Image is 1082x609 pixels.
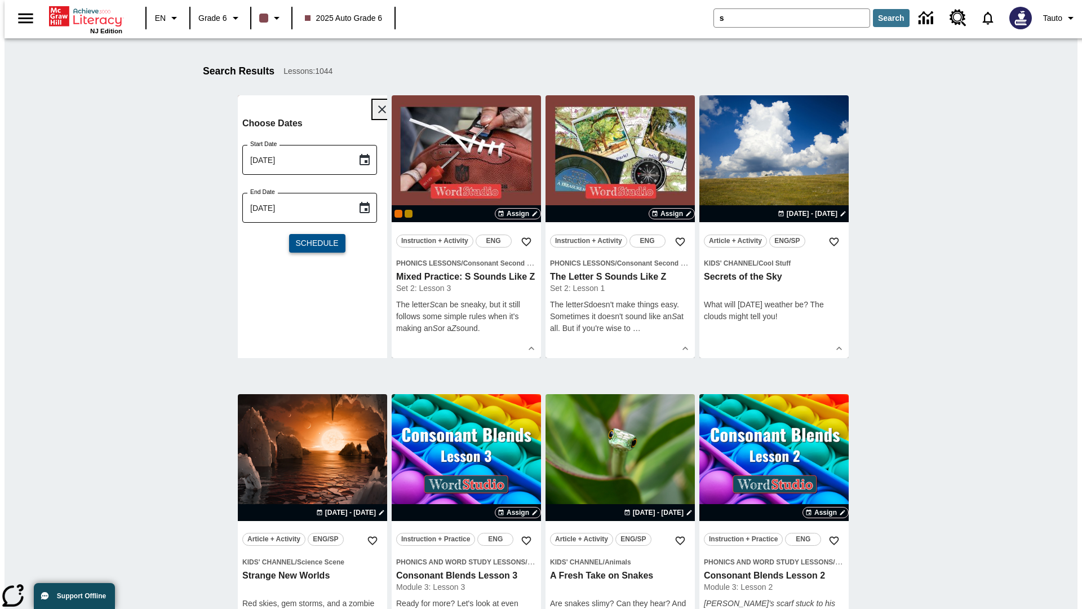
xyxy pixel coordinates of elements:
a: Notifications [973,3,1003,33]
span: Topic: Phonics Lessons/Consonant Second Sounds [396,257,536,269]
span: Topic: Phonics and Word Study Lessons/Consonant Blends [396,556,536,568]
p: What will [DATE] weather be? The clouds might tell you! [704,299,844,323]
span: Kids' Channel [242,558,295,566]
button: ENG [629,235,666,248]
button: Show Details [677,340,694,357]
span: ENG [488,533,503,545]
span: 2025 Auto Grade 6 [305,12,383,24]
h3: Consonant Blends Lesson 2 [704,570,844,582]
em: S [672,312,677,321]
button: Add to Favorites [670,531,690,551]
span: Assign [814,507,837,518]
button: Close [373,100,392,119]
button: ENG [476,235,512,248]
span: / [833,557,842,566]
span: Instruction + Practice [709,533,778,545]
a: Home [49,5,122,28]
span: Consonant Blends [835,558,895,566]
span: / [295,558,297,566]
span: [DATE] - [DATE] [787,209,837,219]
span: Instruction + Activity [401,235,468,247]
span: / [615,259,617,267]
button: Support Offline [34,583,115,609]
p: The letter doesn't make things easy. Sometimes it doesn't sound like an at all. But if you're wis... [550,299,690,334]
span: Topic: Phonics and Word Study Lessons/Consonant Blends [704,556,844,568]
button: Article + Activity [242,533,305,546]
button: Assign Choose Dates [495,208,541,219]
span: Animals [605,558,631,566]
span: Kids' Channel [550,558,603,566]
button: Select a new avatar [1003,3,1039,33]
button: Add to Favorites [362,531,383,551]
button: Add to Favorites [824,531,844,551]
span: Consonant Second Sounds [617,259,706,267]
span: / [461,259,463,267]
button: Show Details [523,340,540,357]
span: Assign [660,209,683,219]
input: MMMM-DD-YYYY [242,145,349,175]
button: Aug 22 - Aug 22 Choose Dates [775,209,849,219]
button: ENG [785,533,821,546]
span: Phonics Lessons [550,259,615,267]
button: Open side menu [9,2,42,35]
h3: Consonant Blends Lesson 3 [396,570,536,582]
span: Phonics and Word Study Lessons [396,558,525,566]
span: / [757,259,759,267]
span: Kids' Channel [704,259,757,267]
a: Resource Center, Will open in new tab [943,3,973,33]
span: [DATE] - [DATE] [325,507,376,518]
em: S [429,300,434,309]
button: Add to Favorites [824,232,844,252]
button: Assign Choose Dates [495,507,541,518]
span: 25auto Dual International -1 [394,210,402,218]
p: The letter can be sneaky, but it still follows some simple rules when it's making an or a sound. [396,299,536,334]
span: Tauto [1043,12,1062,24]
span: Topic: Kids' Channel/Science Scene [242,556,383,568]
h3: Secrets of the Sky [704,271,844,283]
em: S [583,300,588,309]
button: Add to Favorites [516,232,536,252]
button: Article + Activity [550,533,613,546]
span: ENG [796,533,810,545]
span: ENG [486,235,501,247]
button: Choose date, selected date is Aug 27, 2025 [353,149,376,171]
button: Instruction + Activity [550,235,627,248]
span: … [633,324,641,333]
span: Consonant Blends [527,558,587,566]
h3: The Letter S Sounds Like Z [550,271,690,283]
button: Choose date, selected date is Aug 27, 2025 [353,197,376,219]
h3: Mixed Practice: S Sounds Like Z [396,271,536,283]
span: Article + Activity [709,235,762,247]
button: Add to Favorites [670,232,690,252]
span: Article + Activity [247,533,300,545]
button: ENG [477,533,513,546]
input: search field [714,9,870,27]
span: / [525,557,535,566]
h6: Choose Dates [242,116,392,131]
button: Instruction + Practice [704,533,783,546]
button: Instruction + Activity [396,235,473,248]
span: ENG/SP [313,533,338,545]
span: Lessons : 1044 [283,65,332,77]
span: Schedule [295,237,338,249]
div: Choose date [242,116,392,262]
button: Article + Activity [704,235,767,248]
button: ENG/SP [308,533,344,546]
span: ENG/SP [620,533,646,545]
span: Consonant Second Sounds [463,259,552,267]
div: lesson details [699,95,849,358]
span: [DATE] - [DATE] [633,507,684,518]
a: Data Center [912,3,943,34]
button: Schedule [289,234,345,253]
span: Assign [507,209,529,219]
span: Topic: Phonics Lessons/Consonant Second Sounds [550,257,690,269]
span: Instruction + Practice [401,533,470,545]
span: Cool Stuff [759,259,791,267]
input: MMMM-DD-YYYY [242,193,349,223]
button: Search [873,9,910,27]
button: Grade: Grade 6, Select a grade [194,8,247,28]
div: 25auto Dual International [405,210,413,218]
span: Topic: Kids' Channel/Animals [550,556,690,568]
span: / [603,558,605,566]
